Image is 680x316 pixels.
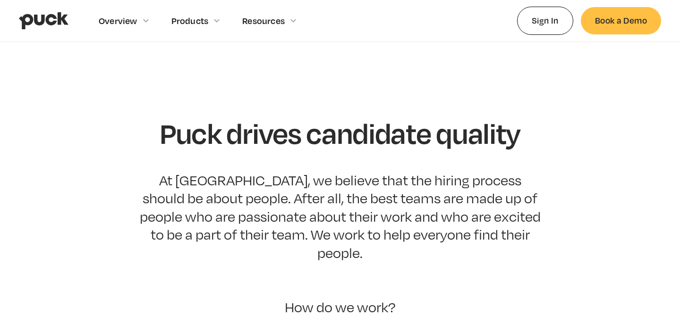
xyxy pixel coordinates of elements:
a: Book a Demo [581,7,661,34]
div: Resources [242,16,285,26]
div: Overview [99,16,137,26]
h1: Puck drives candidate quality [160,117,520,149]
a: Sign In [517,7,573,34]
div: Products [171,16,209,26]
